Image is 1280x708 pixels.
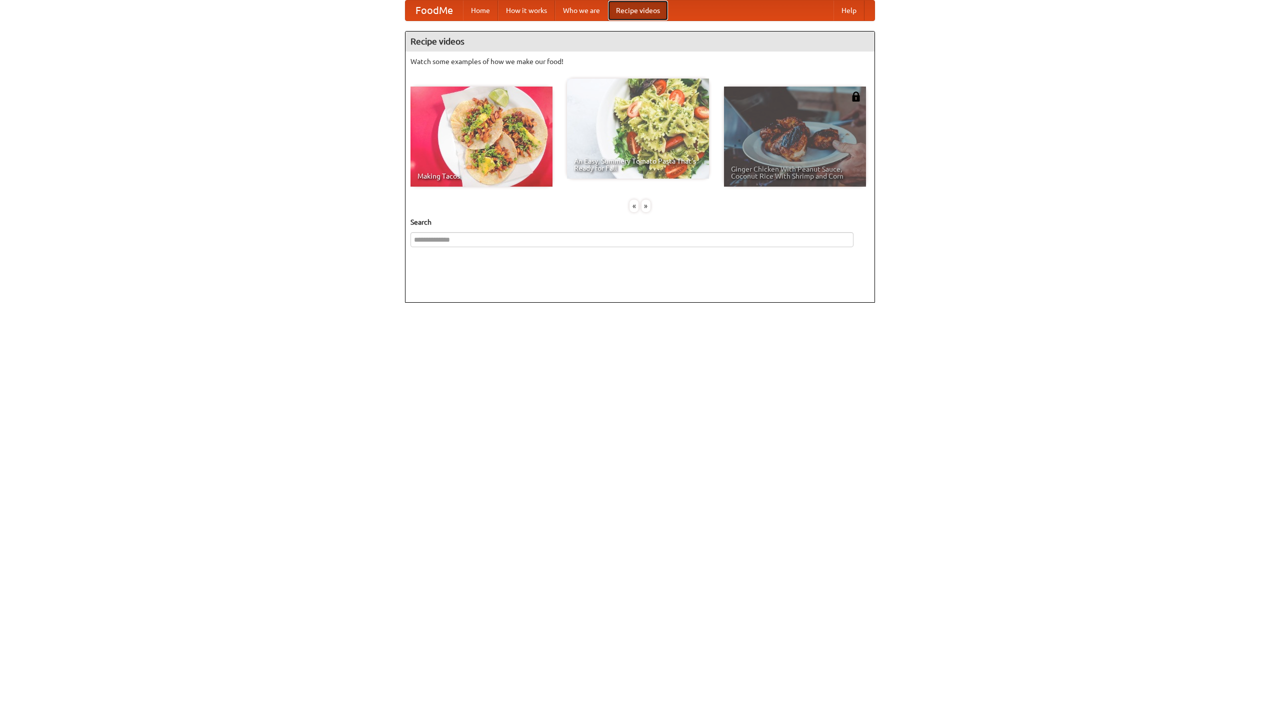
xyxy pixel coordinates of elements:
a: How it works [498,1,555,21]
a: An Easy, Summery Tomato Pasta That's Ready for Fall [567,79,709,179]
h4: Recipe videos [405,32,874,52]
a: Making Tacos [410,87,552,187]
a: Home [463,1,498,21]
a: Recipe videos [608,1,668,21]
h5: Search [410,217,869,227]
span: An Easy, Summery Tomato Pasta That's Ready for Fall [574,158,702,172]
a: Help [833,1,864,21]
div: » [641,200,650,212]
a: Who we are [555,1,608,21]
img: 483408.png [851,92,861,102]
a: FoodMe [405,1,463,21]
p: Watch some examples of how we make our food! [410,57,869,67]
span: Making Tacos [417,173,545,180]
div: « [629,200,638,212]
